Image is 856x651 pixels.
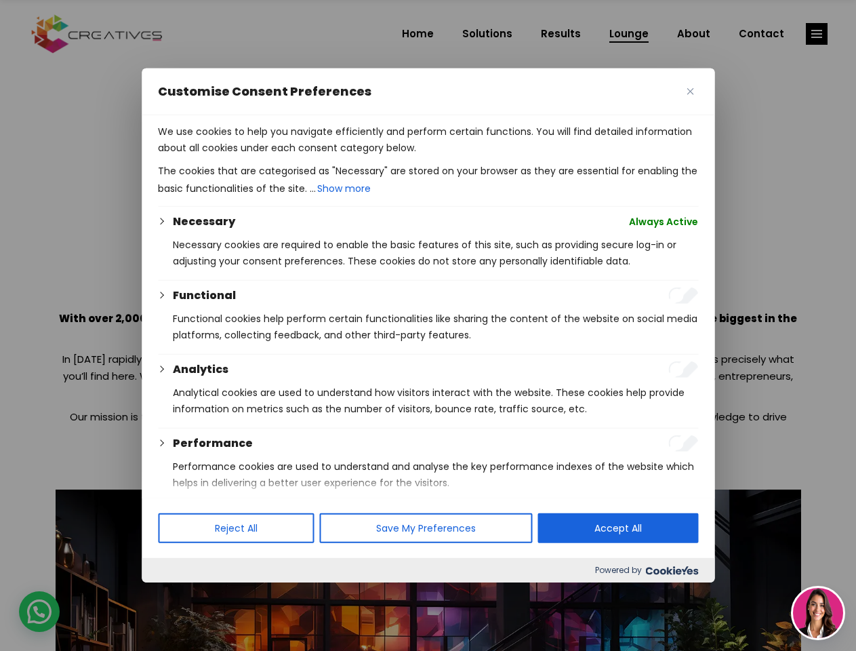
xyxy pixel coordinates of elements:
input: Enable Functional [668,288,698,304]
input: Enable Performance [668,435,698,452]
button: Close [682,83,698,100]
span: Customise Consent Preferences [158,83,371,100]
button: Show more [316,179,372,198]
p: Functional cookies help perform certain functionalities like sharing the content of the website o... [173,311,698,343]
p: We use cookies to help you navigate efficiently and perform certain functions. You will find deta... [158,123,698,156]
div: Customise Consent Preferences [142,68,714,583]
p: Performance cookies are used to understand and analyse the key performance indexes of the website... [173,458,698,491]
p: Analytical cookies are used to understand how visitors interact with the website. These cookies h... [173,384,698,417]
button: Save My Preferences [319,513,532,543]
button: Reject All [158,513,314,543]
img: Cookieyes logo [645,566,698,575]
input: Enable Analytics [668,361,698,378]
p: The cookies that are categorised as "Necessary" are stored on your browser as they are essential ... [158,163,698,198]
button: Functional [173,288,236,304]
button: Accept All [537,513,698,543]
button: Necessary [173,214,235,230]
img: Close [687,88,693,95]
button: Performance [173,435,253,452]
button: Analytics [173,361,228,378]
span: Always Active [629,214,698,230]
p: Necessary cookies are required to enable the basic features of this site, such as providing secur... [173,237,698,269]
div: Powered by [142,558,714,583]
img: agent [793,588,843,638]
